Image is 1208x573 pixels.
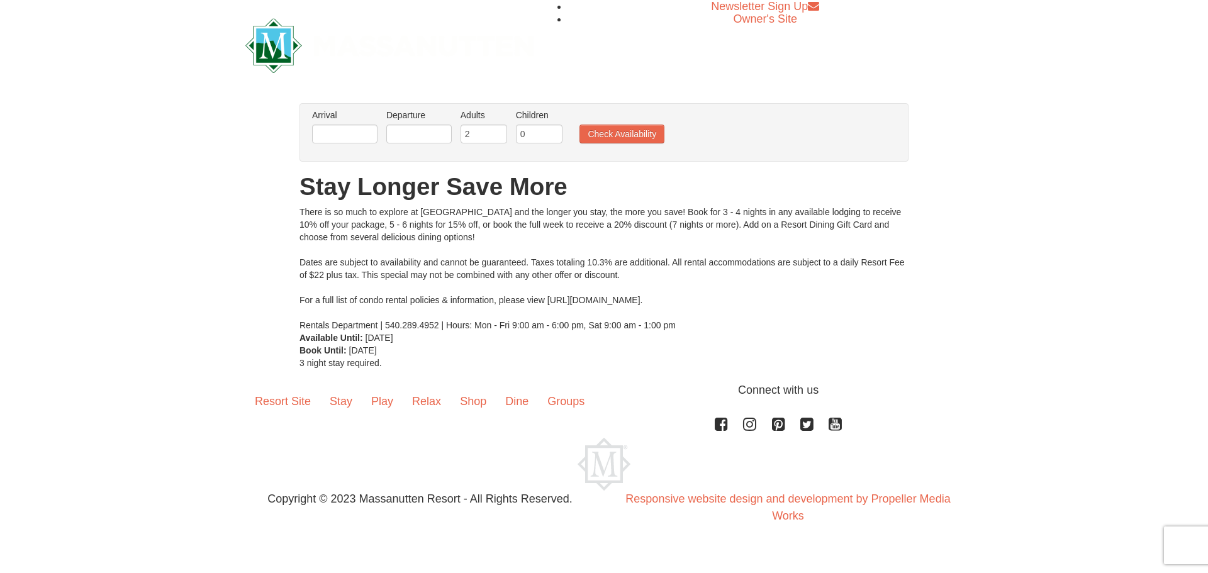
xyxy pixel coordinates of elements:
[299,174,909,199] h1: Stay Longer Save More
[496,382,538,421] a: Dine
[386,109,452,121] label: Departure
[236,491,604,508] p: Copyright © 2023 Massanutten Resort - All Rights Reserved.
[366,333,393,343] span: [DATE]
[320,382,362,421] a: Stay
[403,382,450,421] a: Relax
[579,125,664,143] button: Check Availability
[450,382,496,421] a: Shop
[625,492,950,522] a: Responsive website design and development by Propeller Media Works
[299,358,382,368] span: 3 night stay required.
[299,333,363,343] strong: Available Until:
[362,382,403,421] a: Play
[578,438,630,491] img: Massanutten Resort Logo
[516,109,562,121] label: Children
[245,18,534,73] img: Massanutten Resort Logo
[245,29,534,58] a: Massanutten Resort
[538,382,594,421] a: Groups
[734,13,797,25] a: Owner's Site
[349,345,377,355] span: [DATE]
[245,382,320,421] a: Resort Site
[312,109,377,121] label: Arrival
[299,345,347,355] strong: Book Until:
[461,109,507,121] label: Adults
[245,382,963,399] p: Connect with us
[299,206,909,331] div: There is so much to explore at [GEOGRAPHIC_DATA] and the longer you stay, the more you save! Book...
